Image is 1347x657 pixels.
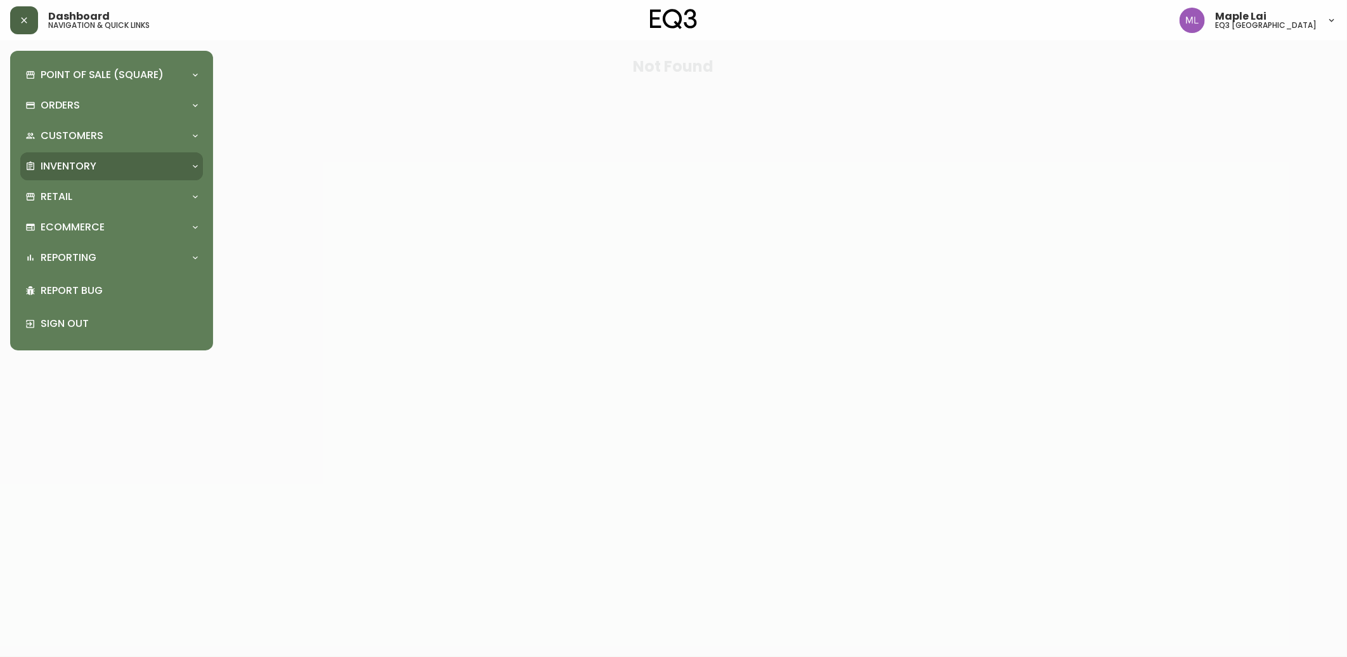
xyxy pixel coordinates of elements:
[20,183,203,211] div: Retail
[1215,22,1317,29] h5: eq3 [GEOGRAPHIC_DATA]
[20,307,203,340] div: Sign Out
[41,284,198,298] p: Report Bug
[41,317,198,331] p: Sign Out
[20,213,203,241] div: Ecommerce
[20,274,203,307] div: Report Bug
[41,68,164,82] p: Point of Sale (Square)
[650,9,697,29] img: logo
[20,91,203,119] div: Orders
[1180,8,1205,33] img: 61e28cffcf8cc9f4e300d877dd684943
[41,98,80,112] p: Orders
[1215,11,1266,22] span: Maple Lai
[41,190,72,204] p: Retail
[48,11,110,22] span: Dashboard
[20,122,203,150] div: Customers
[41,220,105,234] p: Ecommerce
[41,129,103,143] p: Customers
[20,61,203,89] div: Point of Sale (Square)
[48,22,150,29] h5: navigation & quick links
[20,244,203,272] div: Reporting
[41,159,96,173] p: Inventory
[41,251,96,265] p: Reporting
[20,152,203,180] div: Inventory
